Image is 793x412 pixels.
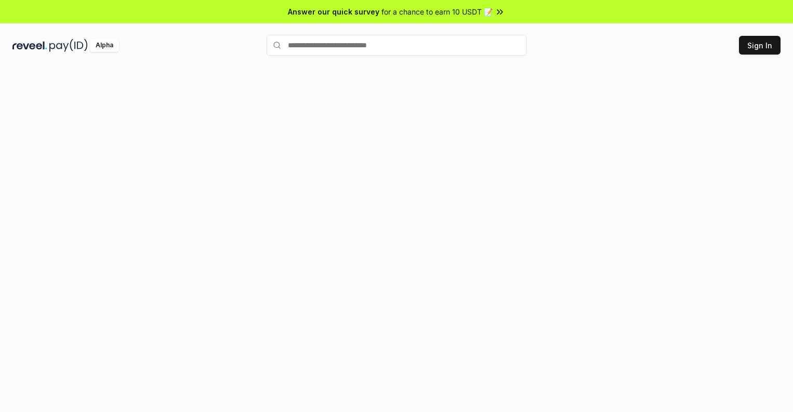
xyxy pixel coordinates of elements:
[49,39,88,52] img: pay_id
[12,39,47,52] img: reveel_dark
[90,39,119,52] div: Alpha
[288,6,379,17] span: Answer our quick survey
[381,6,493,17] span: for a chance to earn 10 USDT 📝
[739,36,781,55] button: Sign In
